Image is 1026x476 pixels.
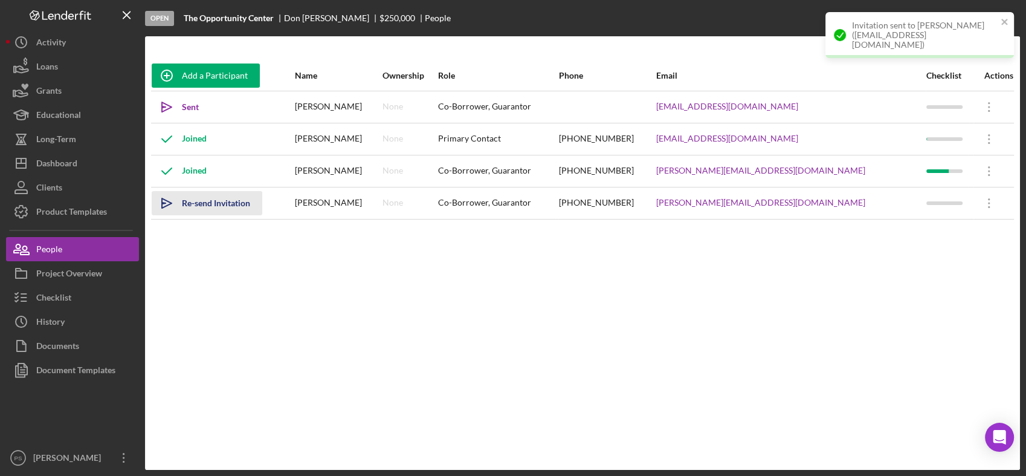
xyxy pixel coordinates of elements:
[295,71,381,80] div: Name
[6,30,139,54] button: Activity
[6,151,139,175] button: Dashboard
[36,200,107,227] div: Product Templates
[152,64,260,88] button: Add a Participant
[852,21,997,50] div: Invitation sent to [PERSON_NAME] ([EMAIL_ADDRESS][DOMAIN_NAME])
[559,188,656,218] div: [PHONE_NUMBER]
[382,198,403,207] div: None
[985,423,1014,452] div: Open Intercom Messenger
[184,13,274,23] b: The Opportunity Center
[36,127,76,154] div: Long-Term
[152,124,207,154] div: Joined
[145,11,174,26] div: Open
[182,95,199,119] div: Sent
[36,30,66,57] div: Activity
[437,71,557,80] div: Role
[6,54,139,79] button: Loans
[6,103,139,127] button: Educational
[36,310,65,337] div: History
[382,134,403,143] div: None
[295,156,381,186] div: [PERSON_NAME]
[437,156,557,186] div: Co-Borrower, Guarantor
[36,54,58,82] div: Loans
[6,79,139,103] button: Grants
[6,200,139,224] button: Product Templates
[6,310,139,334] button: History
[152,95,211,119] button: Sent
[379,13,415,23] span: $250,000
[559,124,656,154] div: [PHONE_NUMBER]
[6,261,139,285] button: Project Overview
[559,156,656,186] div: [PHONE_NUMBER]
[36,79,62,106] div: Grants
[382,102,403,111] div: None
[6,127,139,151] button: Long-Term
[182,64,248,88] div: Add a Participant
[382,71,436,80] div: Ownership
[36,103,81,130] div: Educational
[656,134,798,143] a: [EMAIL_ADDRESS][DOMAIN_NAME]
[295,188,381,218] div: [PERSON_NAME]
[36,175,62,203] div: Clients
[425,13,451,23] div: People
[437,188,557,218] div: Co-Borrower, Guarantor
[437,92,557,122] div: Co-Borrower, Guarantor
[6,285,139,310] button: Checklist
[656,166,865,175] a: [PERSON_NAME][EMAIL_ADDRESS][DOMAIN_NAME]
[36,151,77,178] div: Dashboard
[656,198,865,207] a: [PERSON_NAME][EMAIL_ADDRESS][DOMAIN_NAME]
[15,455,22,461] text: PS
[559,71,656,80] div: Phone
[152,156,207,186] div: Joined
[152,191,262,215] button: Re-send Invitation
[36,261,102,289] div: Project Overview
[295,124,381,154] div: [PERSON_NAME]
[36,285,71,313] div: Checklist
[6,237,139,261] button: People
[36,358,115,385] div: Document Templates
[926,71,973,80] div: Checklist
[437,124,557,154] div: Primary Contact
[974,71,1013,80] div: Actions
[6,446,139,470] button: PS[PERSON_NAME]
[6,334,139,358] button: Documents
[36,334,79,361] div: Documents
[656,71,924,80] div: Email
[30,446,109,473] div: [PERSON_NAME]
[656,102,798,111] a: [EMAIL_ADDRESS][DOMAIN_NAME]
[182,191,250,215] div: Re-send Invitation
[382,166,403,175] div: None
[36,237,62,264] div: People
[284,13,379,23] div: Don [PERSON_NAME]
[1001,17,1009,28] button: close
[6,358,139,382] button: Document Templates
[6,175,139,200] button: Clients
[295,92,381,122] div: [PERSON_NAME]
